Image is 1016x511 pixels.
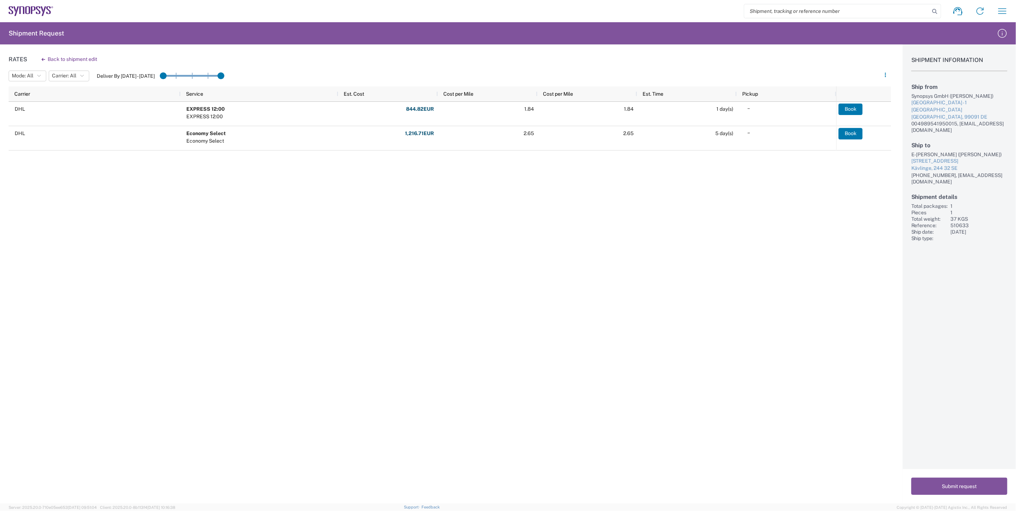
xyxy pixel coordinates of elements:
[951,222,1007,229] div: 510633
[52,72,76,79] span: Carrier: All
[951,216,1007,222] div: 37 KGS
[444,91,474,97] span: Cost per Mile
[187,113,225,120] div: EXPRESS 12:00
[911,120,1007,133] div: 004989541950015, [EMAIL_ADDRESS][DOMAIN_NAME]
[911,172,1007,185] div: [PHONE_NUMBER], [EMAIL_ADDRESS][DOMAIN_NAME]
[524,130,534,136] span: 2.65
[187,137,226,145] div: Economy Select
[68,505,97,510] span: [DATE] 09:51:04
[36,53,103,66] button: Back to shipment edit
[911,165,1007,172] div: Kävlinge, 244 32 SE
[911,478,1007,495] button: Submit request
[9,56,27,63] h1: Rates
[421,505,440,509] a: Feedback
[12,72,33,79] span: Mode: All
[405,130,434,137] strong: 1,216.71 EUR
[911,142,1007,149] h2: Ship to
[839,104,863,115] button: Book
[743,91,758,97] span: Pickup
[49,71,89,81] button: Carrier: All
[187,106,225,112] b: EXPRESS 12:00
[911,158,1007,172] a: [STREET_ADDRESS]Kävlinge, 244 32 SE
[911,216,948,222] div: Total weight:
[100,505,175,510] span: Client: 2025.20.0-8b113f4
[344,91,364,97] span: Est. Cost
[9,29,64,38] h2: Shipment Request
[911,235,948,242] div: Ship type:
[951,209,1007,216] div: 1
[525,106,534,112] span: 1.84
[405,128,435,139] button: 1,216.71EUR
[951,229,1007,235] div: [DATE]
[911,99,1007,113] div: [GEOGRAPHIC_DATA] - 1 [GEOGRAPHIC_DATA]
[911,194,1007,200] h2: Shipment details
[624,130,634,136] span: 2.65
[406,106,434,113] strong: 844.82 EUR
[951,203,1007,209] div: 1
[911,114,1007,121] div: [GEOGRAPHIC_DATA], 99091 DE
[187,130,226,136] b: Economy Select
[911,83,1007,90] h2: Ship from
[406,104,435,115] button: 844.82EUR
[911,203,948,209] div: Total packages:
[643,91,664,97] span: Est. Time
[897,504,1007,511] span: Copyright © [DATE]-[DATE] Agistix Inc., All Rights Reserved
[97,73,155,79] label: Deliver By [DATE] - [DATE]
[716,130,734,136] span: 5 day(s)
[15,106,25,112] span: DHL
[911,151,1007,158] div: E-[PERSON_NAME] ([PERSON_NAME])
[744,4,930,18] input: Shipment, tracking or reference number
[624,106,634,112] span: 1.84
[911,209,948,216] div: Pieces
[14,91,30,97] span: Carrier
[911,229,948,235] div: Ship date:
[404,505,422,509] a: Support
[186,91,204,97] span: Service
[839,128,863,139] button: Book
[15,130,25,136] span: DHL
[911,99,1007,120] a: [GEOGRAPHIC_DATA] - 1 [GEOGRAPHIC_DATA][GEOGRAPHIC_DATA], 99091 DE
[717,106,734,112] span: 1 day(s)
[9,71,46,81] button: Mode: All
[911,93,1007,99] div: Synopsys GmbH ([PERSON_NAME])
[543,91,573,97] span: Cost per Mile
[911,158,1007,165] div: [STREET_ADDRESS]
[911,57,1007,71] h1: Shipment Information
[147,505,175,510] span: [DATE] 10:16:38
[911,222,948,229] div: Reference:
[9,505,97,510] span: Server: 2025.20.0-710e05ee653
